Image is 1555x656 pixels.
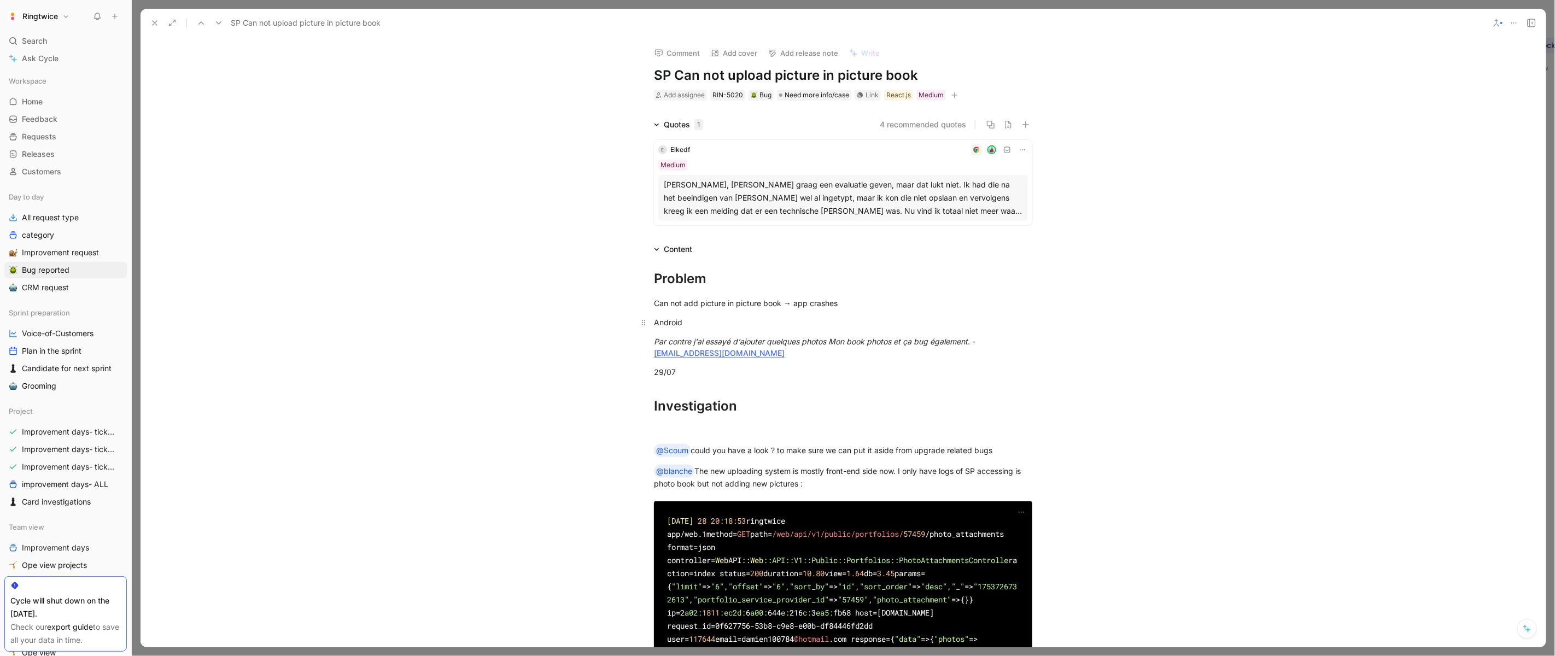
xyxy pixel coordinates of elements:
span: a02: [685,607,702,618]
span: "data" [895,634,921,644]
span: /web/api [772,529,807,539]
span: :PhotoAttachmentsController [895,555,1013,565]
h1: Ringtwice [22,11,58,21]
span: Search [22,34,47,48]
span: category [22,230,54,241]
div: Link [866,90,879,101]
span: Bug reported [22,265,69,276]
div: Day to day [4,189,127,205]
span: Home [22,96,43,107]
div: Investigation [654,396,1032,416]
span: 10.80 [803,568,825,578]
span: Add assignee [664,91,705,99]
span: [DATE] [667,516,693,526]
a: export guide [47,622,93,631]
span: : [763,555,768,565]
span: Plan in the sprint [22,345,81,356]
div: Workspace [4,73,127,89]
div: . - [654,336,1032,359]
div: Project [4,403,127,419]
button: Add release note [763,45,843,61]
span: c: [803,607,811,618]
div: Quotes1 [650,118,708,131]
img: 🤖 [9,283,17,292]
div: 🪲Bug [749,90,774,101]
h1: SP Can not upload picture in picture book [654,67,1032,84]
img: 🤖 [9,382,17,390]
div: @Scoum [656,444,688,457]
span: Improvement days [22,542,89,553]
span: 1 [702,529,706,539]
span: Candidate for next sprint [22,363,112,374]
a: Requests [4,128,127,145]
button: ♟️ [7,495,20,508]
span: 1.64 [846,568,864,578]
span: "1753726732613" [667,581,1017,605]
span: :Public [807,555,838,565]
span: Improvement days- tickets ready-legacy [22,461,115,472]
span: "offset" [728,581,763,591]
div: Cycle will shut down on the [DATE]. [10,594,121,620]
div: Android [654,317,1032,328]
a: Ask Cycle [4,50,127,67]
span: Feedback [22,114,57,125]
a: 🪲Bug reported [4,262,127,278]
span: @hotmail [794,634,829,644]
a: improvement days- ALL [4,476,127,493]
span: Improvement request [22,247,99,258]
a: Voice-of-Customers [4,325,127,342]
button: RingtwiceRingtwice [4,9,72,24]
span: : [733,516,737,526]
div: Quotes [664,118,703,131]
div: Search [4,33,127,49]
a: Improvement days- tickets ready- React [4,424,127,440]
span: "photo_attachment" [873,594,951,605]
span: "6" [772,581,785,591]
span: Write [861,48,880,58]
button: 4 recommended quotes [880,118,966,131]
span: Web [750,555,763,565]
a: Improvement days- tickets ready-legacy [4,459,127,475]
a: Feedback [4,111,127,127]
a: 🤖Grooming [4,378,127,394]
span: CRM request [22,282,69,293]
span: "desc" [921,581,947,591]
span: : [838,555,842,565]
div: E [658,145,667,154]
img: ♟️ [9,364,17,373]
span: "id" [838,581,855,591]
a: ♟️Card investigations [4,494,127,510]
span: Sprint preparation [9,307,70,318]
span: Requests [22,131,56,142]
span: "portfolio_service_provider_id" [693,594,829,605]
a: Home [4,93,127,110]
div: Can not add picture in picture book → app crashes [654,297,1032,309]
span: 200 [750,568,763,578]
span: All request type [22,212,79,223]
span: 53 [737,516,746,526]
div: 1 [694,119,703,130]
span: ea5: [816,607,833,618]
span: "limit" [671,581,702,591]
a: All request type [4,209,127,226]
img: Ringtwice [7,11,18,22]
span: 3.45 [877,568,895,578]
div: Day to dayAll request typecategory🐌Improvement request🪲Bug reported🤖CRM request [4,189,127,296]
button: 🐌 [7,246,20,259]
img: 🐌 [9,248,17,257]
button: 🤖 [7,379,20,393]
div: [PERSON_NAME], [PERSON_NAME] graag een evaluatie geven, maar dat lukt niet. Ik had die na het bee... [664,178,1022,218]
div: @blanche [656,465,692,478]
span: "sort_order" [860,581,912,591]
div: RIN-5020 [712,90,743,101]
span: "_" [951,581,964,591]
div: could you have a look ? to make sure we can put it aside from upgrade related bugs [654,444,1032,457]
span: Elkedf [670,145,690,154]
span: a00: [750,607,768,618]
span: SP Can not upload picture in picture book [231,16,381,30]
div: Content [664,243,692,256]
span: Web [715,555,728,565]
span: : [720,516,724,526]
button: 🪲 [7,263,20,277]
span: Grooming [22,380,56,391]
